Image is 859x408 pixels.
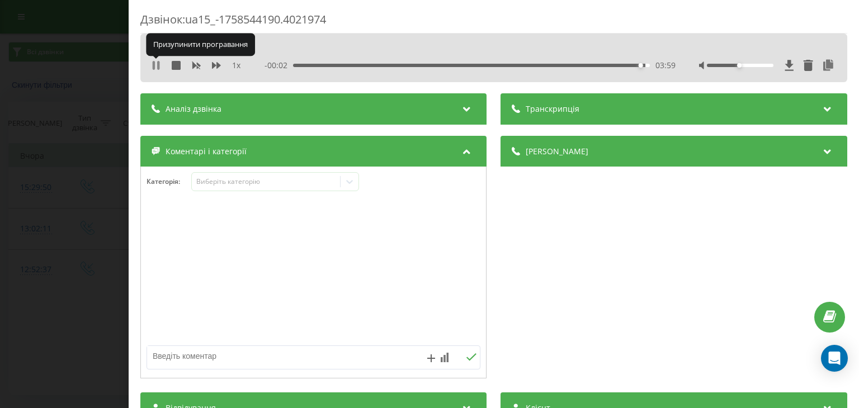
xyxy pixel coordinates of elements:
[526,146,589,157] span: [PERSON_NAME]
[655,60,676,71] span: 03:59
[166,146,247,157] span: Коментарі і категорії
[140,12,847,34] div: Дзвінок : ua15_-1758544190.4021974
[265,60,294,71] span: - 00:02
[639,63,643,68] div: Accessibility label
[146,34,255,56] div: Призупинити програвання
[196,177,336,186] div: Виберіть категорію
[166,103,221,115] span: Аналіз дзвінка
[232,60,240,71] span: 1 x
[737,63,742,68] div: Accessibility label
[147,178,191,186] h4: Категорія :
[821,345,848,372] div: Open Intercom Messenger
[526,103,580,115] span: Транскрипція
